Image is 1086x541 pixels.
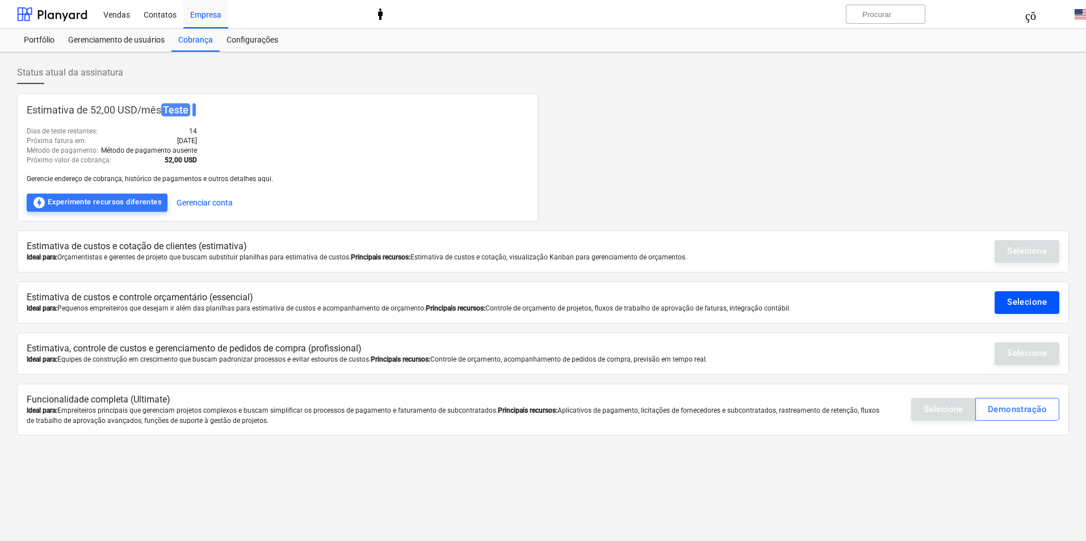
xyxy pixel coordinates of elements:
[137,104,141,116] font: /
[27,394,170,405] font: Funcionalidade completa (Ultimate)
[430,355,707,363] font: Controle de orçamento, acompanhamento de pedidos de compra, previsão em tempo real.
[27,292,253,303] font: Estimativa de custos e controle orçamentário (essencial)
[184,156,197,164] font: USD
[27,406,57,414] font: Ideal para:
[414,7,769,21] font: seta_para_baixo_do_teclado
[237,7,414,21] font: formato_tamanho
[410,253,687,261] font: Estimativa de custos e cotação, visualização Kanban para gerenciamento de orçamentos.
[103,10,130,19] font: Vendas
[426,304,485,312] font: Principais recursos:
[48,198,162,206] font: Experimente recursos diferentes
[177,198,233,207] font: Gerenciar conta
[57,406,498,414] font: Empreiteiros principais que gerenciam projetos complexos e buscam simplificar os processos de pag...
[17,29,61,52] a: Portfólio
[178,35,213,44] font: Cobrança
[177,194,233,212] button: Gerenciar conta
[27,253,57,261] font: Ideal para:
[77,104,115,116] font: de 52,00
[988,404,1047,414] font: Demonstração
[177,137,197,145] font: [DATE]
[975,398,1059,421] button: Demonstração
[27,104,74,116] font: Estimativa
[498,406,557,414] font: Principais recursos:
[57,304,426,312] font: Pequenos empreiteiros que desejam ir além das planilhas para estimativa de custos e acompanhament...
[485,304,791,312] font: Controle de orçamento de projetos, fluxos de trabalho de aprovação de faturas, integração contábil.
[27,175,273,183] font: Gerencie endereço de cobrança, histórico de pagamentos e outros detalhes aqui.
[144,10,177,19] font: Contatos
[17,67,123,78] font: Status atual da assinatura
[32,196,46,209] font: offline_bolt
[846,5,925,24] button: Procurar
[27,194,167,212] button: Experimente recursos diferentes
[27,355,57,363] font: Ideal para:
[110,156,111,164] font: :
[27,406,879,424] font: Aplicativos de pagamento, licitações de fornecedores e subcontratados, rastreamento de retenção, ...
[862,10,891,19] font: Procurar
[27,241,247,251] font: Estimativa de custos e cotação de clientes (estimativa)
[96,127,98,135] font: :
[27,343,362,354] font: Estimativa, controle de custos e gerenciamento de pedidos de compra (profissional)
[27,137,85,145] font: Próxima fatura em
[27,127,96,135] font: Dias de teste restantes
[165,156,182,164] font: 52,00
[27,156,110,164] font: Próximo valor de cobrança
[934,9,1059,20] font: notificações
[220,29,285,52] a: Configurações
[57,355,371,363] font: Equipes de construção em crescimento que buscam padronizar processos e evitar estouros de custos.
[227,35,278,44] font: Configurações
[101,146,197,154] font: Método de pagamento ausente
[57,253,351,261] font: Orçamentistas e gerentes de projeto que buscam substituir planilhas para estimativa de custos.
[190,10,221,19] font: Empresa
[371,355,430,363] font: Principais recursos:
[24,35,54,44] font: Portfólio
[778,7,835,21] i: Base de conhecimento
[85,137,86,145] font: :
[163,104,188,116] font: Teste
[141,104,161,116] font: mês
[61,29,171,52] a: Gerenciamento de usuários
[171,29,220,52] a: Cobrança
[97,146,98,154] font: :
[778,9,835,20] font: ajuda
[27,304,57,312] font: Ideal para:
[1029,487,1086,541] iframe: Widget de bate-papo
[68,35,165,44] font: Gerenciamento de usuários
[851,10,933,20] font: procurar
[189,127,197,135] font: 14
[118,104,137,116] font: USD
[351,253,410,261] font: Principais recursos:
[27,146,97,154] font: Método de pagamento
